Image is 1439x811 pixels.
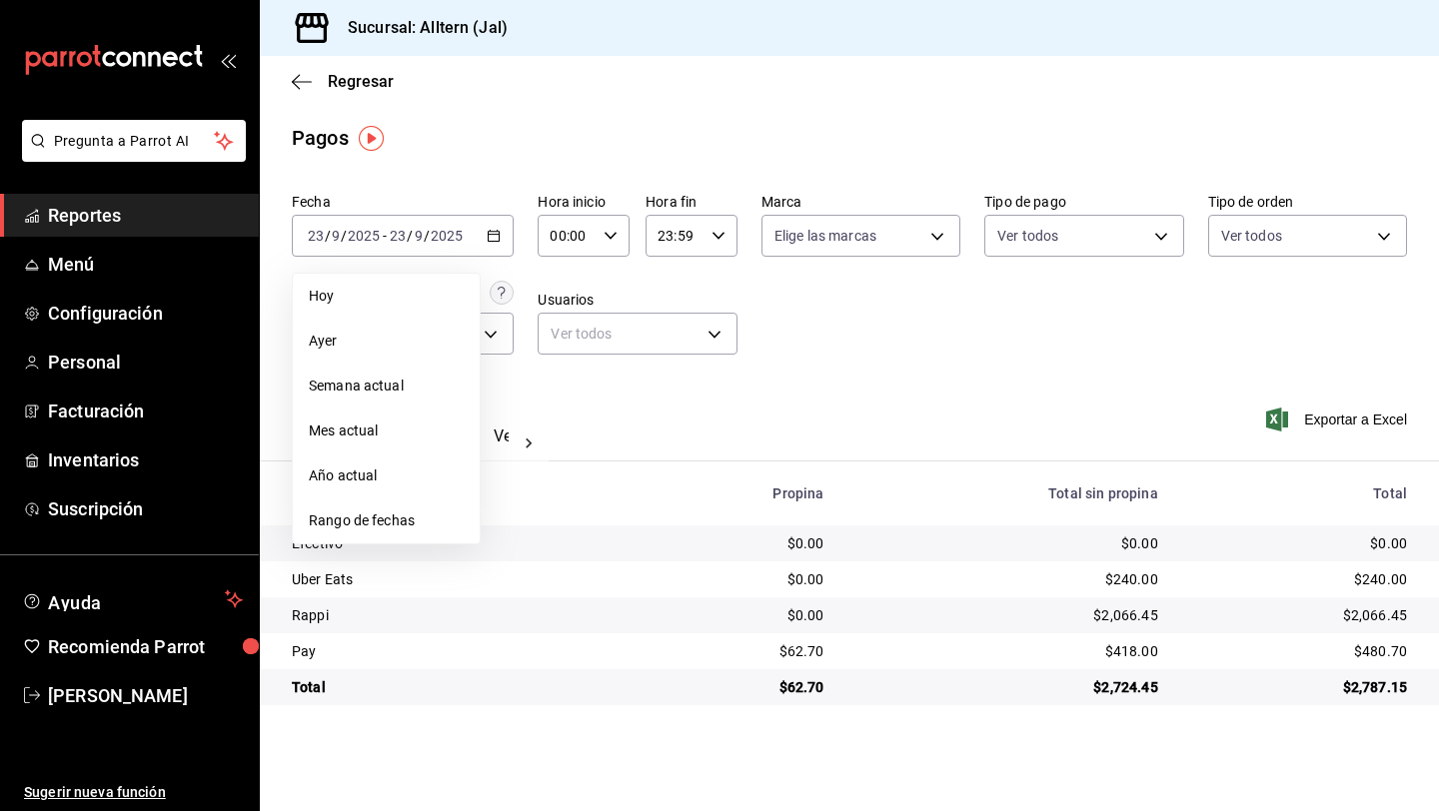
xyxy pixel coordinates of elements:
[220,52,236,68] button: open_drawer_menu
[646,195,737,209] label: Hora fin
[292,641,628,661] div: Pay
[309,331,464,352] span: Ayer
[331,228,341,244] input: --
[494,426,569,460] button: Ver pagos
[48,398,243,424] span: Facturación
[660,533,823,553] div: $0.00
[1190,485,1407,501] div: Total
[292,605,628,625] div: Rappi
[359,126,384,151] img: Tooltip marker
[407,228,413,244] span: /
[383,228,387,244] span: -
[538,313,736,355] div: Ver todos
[292,72,394,91] button: Regresar
[292,677,628,697] div: Total
[424,228,430,244] span: /
[48,300,243,327] span: Configuración
[430,228,464,244] input: ----
[660,485,823,501] div: Propina
[1190,641,1407,661] div: $480.70
[855,485,1157,501] div: Total sin propina
[855,641,1157,661] div: $418.00
[1208,195,1407,209] label: Tipo de orden
[48,587,217,611] span: Ayuda
[1190,605,1407,625] div: $2,066.45
[48,349,243,376] span: Personal
[309,510,464,531] span: Rango de fechas
[48,202,243,229] span: Reportes
[292,123,349,153] div: Pagos
[389,228,407,244] input: --
[855,569,1157,589] div: $240.00
[292,195,514,209] label: Fecha
[660,569,823,589] div: $0.00
[309,465,464,486] span: Año actual
[855,533,1157,553] div: $0.00
[984,195,1183,209] label: Tipo de pago
[660,641,823,661] div: $62.70
[309,420,464,441] span: Mes actual
[1190,677,1407,697] div: $2,787.15
[48,446,243,473] span: Inventarios
[997,226,1058,246] span: Ver todos
[1270,407,1407,431] button: Exportar a Excel
[328,72,394,91] span: Regresar
[1190,569,1407,589] div: $240.00
[414,228,424,244] input: --
[48,682,243,709] span: [PERSON_NAME]
[22,120,246,162] button: Pregunta a Parrot AI
[538,293,736,307] label: Usuarios
[855,605,1157,625] div: $2,066.45
[660,605,823,625] div: $0.00
[14,145,246,166] a: Pregunta a Parrot AI
[24,782,243,803] span: Sugerir nueva función
[855,677,1157,697] div: $2,724.45
[1190,533,1407,553] div: $0.00
[309,286,464,307] span: Hoy
[48,495,243,522] span: Suscripción
[325,228,331,244] span: /
[761,195,960,209] label: Marca
[292,569,628,589] div: Uber Eats
[54,131,215,152] span: Pregunta a Parrot AI
[307,228,325,244] input: --
[347,228,381,244] input: ----
[48,633,243,660] span: Recomienda Parrot
[341,228,347,244] span: /
[48,251,243,278] span: Menú
[774,226,876,246] span: Elige las marcas
[332,16,508,40] h3: Sucursal: Alltern (Jal)
[660,677,823,697] div: $62.70
[538,195,630,209] label: Hora inicio
[1221,226,1282,246] span: Ver todos
[309,376,464,397] span: Semana actual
